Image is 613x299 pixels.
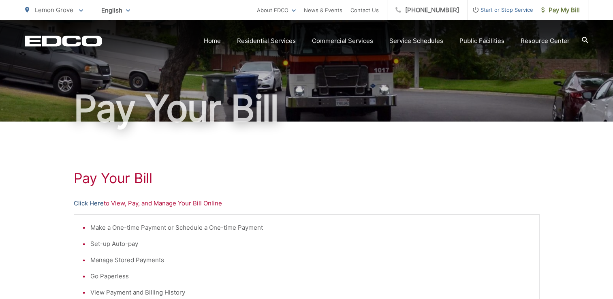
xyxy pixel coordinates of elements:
[541,5,580,15] span: Pay My Bill
[74,199,540,208] p: to View, Pay, and Manage Your Bill Online
[90,288,531,297] li: View Payment and Billing History
[90,223,531,233] li: Make a One-time Payment or Schedule a One-time Payment
[90,239,531,249] li: Set-up Auto-pay
[389,36,443,46] a: Service Schedules
[237,36,296,46] a: Residential Services
[25,88,588,129] h1: Pay Your Bill
[521,36,570,46] a: Resource Center
[35,6,73,14] span: Lemon Grove
[74,170,540,186] h1: Pay Your Bill
[90,271,531,281] li: Go Paperless
[95,3,136,17] span: English
[304,5,342,15] a: News & Events
[459,36,504,46] a: Public Facilities
[204,36,221,46] a: Home
[257,5,296,15] a: About EDCO
[312,36,373,46] a: Commercial Services
[74,199,104,208] a: Click Here
[25,35,102,47] a: EDCD logo. Return to the homepage.
[350,5,379,15] a: Contact Us
[90,255,531,265] li: Manage Stored Payments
